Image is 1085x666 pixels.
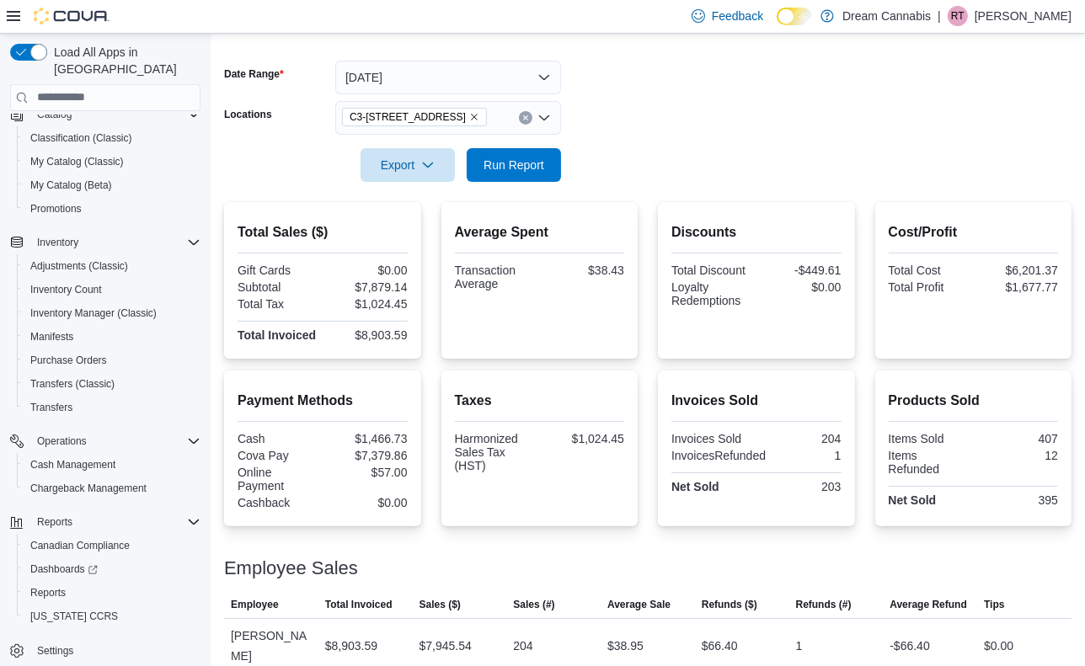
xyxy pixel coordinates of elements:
button: Inventory [3,231,207,254]
span: Inventory [37,236,78,249]
span: Employee [231,598,279,611]
h2: Products Sold [889,391,1059,411]
div: Loyalty Redemptions [671,280,753,307]
span: Promotions [30,202,82,216]
div: 1 [796,636,803,656]
div: $0.00 [326,496,408,509]
div: 12 [976,449,1058,462]
button: Cash Management [17,453,207,477]
span: Transfers (Classic) [24,374,200,394]
p: [PERSON_NAME] [975,6,1072,26]
img: Cova [34,8,110,24]
a: My Catalog (Classic) [24,152,131,172]
input: Dark Mode [777,8,812,25]
div: 204 [513,636,532,656]
div: $8,903.59 [326,328,408,342]
strong: Net Sold [889,493,937,507]
button: Promotions [17,197,207,221]
span: Dashboards [30,562,98,576]
button: Transfers (Classic) [17,372,207,396]
h2: Taxes [455,391,625,411]
button: My Catalog (Classic) [17,150,207,173]
h2: Payment Methods [238,391,408,411]
span: Inventory [30,232,200,253]
button: Canadian Compliance [17,534,207,557]
div: $38.43 [542,264,624,277]
div: Subtotal [238,280,319,294]
div: $1,024.45 [326,297,408,311]
a: Dashboards [17,557,207,581]
a: Inventory Count [24,280,109,300]
div: Total Cost [889,264,970,277]
div: 395 [976,493,1058,507]
div: 203 [760,480,842,493]
p: Dream Cannabis [842,6,931,26]
span: Operations [37,434,87,448]
div: $1,024.45 [542,432,624,445]
span: C3-3000 Wellington Rd [342,108,487,126]
span: Purchase Orders [30,354,107,367]
span: Manifests [24,327,200,347]
button: Inventory Count [17,278,207,301]
button: Adjustments (Classic) [17,254,207,278]
span: Reports [30,512,200,532]
div: $0.00 [984,636,1013,656]
span: Canadian Compliance [30,539,130,552]
h2: Cost/Profit [889,222,1059,242]
div: Items Sold [889,432,970,445]
span: Tips [984,598,1004,611]
div: $38.95 [607,636,644,656]
span: Settings [37,644,73,658]
span: Refunds ($) [702,598,757,611]
a: Adjustments (Classic) [24,256,135,276]
span: My Catalog (Classic) [24,152,200,172]
span: Chargeback Management [24,478,200,498]
button: Operations [3,429,207,453]
button: Reports [30,512,79,532]
div: $57.00 [326,466,408,479]
span: C3-[STREET_ADDRESS] [350,109,466,125]
span: Inventory Manager (Classic) [30,306,157,320]
h3: Employee Sales [224,558,358,578]
div: Transaction Average [455,264,537,290]
div: -$66.40 [890,636,929,656]
span: Refunds (#) [796,598,852,611]
div: $8,903.59 [325,636,377,656]
span: Settings [30,640,200,661]
span: Washington CCRS [24,606,200,626]
div: $0.00 [760,280,842,294]
span: Sales ($) [420,598,461,611]
button: Catalog [3,103,207,126]
span: Sales (#) [513,598,554,611]
button: [US_STATE] CCRS [17,605,207,628]
div: Online Payment [238,466,319,493]
a: [US_STATE] CCRS [24,606,125,626]
div: Total Tax [238,297,319,311]
a: Inventory Manager (Classic) [24,303,163,323]
span: Adjustments (Classic) [30,259,128,273]
p: | [938,6,941,26]
span: Operations [30,431,200,451]
button: Purchase Orders [17,349,207,372]
label: Date Range [224,67,284,81]
span: Cash Management [30,458,115,472]
div: $0.00 [326,264,408,277]
label: Locations [224,108,272,121]
div: Cova Pay [238,449,319,462]
button: My Catalog (Beta) [17,173,207,197]
strong: Net Sold [671,480,719,493]
h2: Average Spent [455,222,625,242]
span: Inventory Count [24,280,200,300]
button: Transfers [17,396,207,419]
a: Transfers (Classic) [24,374,121,394]
a: Canadian Compliance [24,535,136,556]
div: Invoices Sold [671,432,753,445]
span: Run Report [484,157,544,173]
strong: Total Invoiced [238,328,316,342]
span: Reports [30,586,66,599]
button: Reports [17,581,207,605]
div: Robert Taylor [948,6,968,26]
button: Manifests [17,325,207,349]
span: Transfers [24,397,200,418]
div: $7,945.54 [420,636,472,656]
